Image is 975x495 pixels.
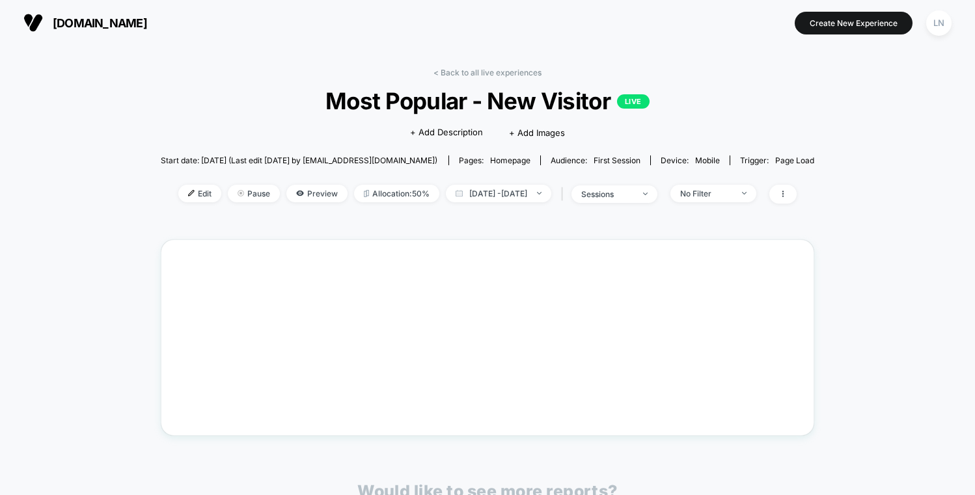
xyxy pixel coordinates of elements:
span: homepage [490,155,530,165]
a: < Back to all live experiences [433,68,542,77]
span: Edit [178,185,221,202]
span: [DATE] - [DATE] [446,185,551,202]
span: Device: [650,155,730,165]
span: mobile [695,155,720,165]
span: Pause [228,185,280,202]
button: LN [922,10,955,36]
div: Pages: [459,155,530,165]
span: First Session [594,155,640,165]
div: No Filter [680,189,732,198]
img: end [742,192,747,194]
span: | [558,185,571,204]
div: LN [926,10,952,36]
span: + Add Description [410,126,483,139]
img: edit [188,190,195,196]
span: + Add Images [509,127,565,138]
img: calendar [456,190,463,196]
img: rebalance [364,190,369,197]
p: LIVE [617,94,650,109]
img: end [643,193,648,195]
img: end [238,190,244,196]
span: Page Load [775,155,814,165]
img: Visually logo [23,13,43,33]
div: sessions [581,189,633,199]
span: Allocation: 50% [354,185,439,202]
div: Audience: [551,155,640,165]
span: Most Popular - New Visitor [193,87,782,114]
span: [DOMAIN_NAME] [53,16,147,30]
img: end [537,192,542,194]
button: [DOMAIN_NAME] [20,12,151,33]
button: Create New Experience [795,12,913,34]
span: Start date: [DATE] (Last edit [DATE] by [EMAIL_ADDRESS][DOMAIN_NAME]) [161,155,437,165]
span: Preview [286,185,348,202]
div: Trigger: [740,155,814,165]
